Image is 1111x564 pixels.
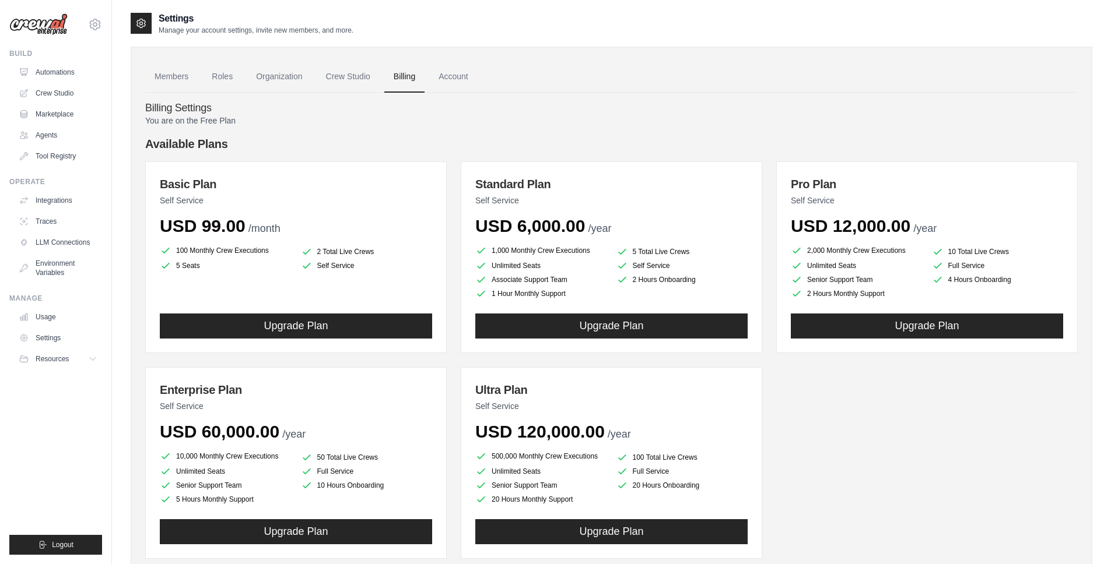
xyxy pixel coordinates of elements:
div: Operate [9,177,102,186]
li: 10,000 Monthly Crew Executions [160,449,292,463]
li: Unlimited Seats [475,260,607,272]
button: Upgrade Plan [475,313,748,339]
span: /year [282,428,306,440]
li: Unlimited Seats [160,466,292,477]
a: Settings [14,329,102,347]
span: Logout [52,540,73,549]
h3: Ultra Plan [475,382,748,398]
h3: Standard Plan [475,176,748,192]
li: Full Service [301,466,433,477]
p: Self Service [160,400,432,412]
button: Upgrade Plan [160,313,432,339]
span: Resources [36,354,69,364]
p: Self Service [475,195,748,206]
li: Full Service [932,260,1064,272]
a: Crew Studio [14,84,102,103]
span: /year [913,223,937,234]
iframe: Chat Widget [1053,508,1111,564]
a: Billing [384,61,425,93]
p: Self Service [160,195,432,206]
button: Logout [9,535,102,555]
span: USD 99.00 [160,216,246,235]
li: 2,000 Monthly Crew Executions [791,244,923,258]
a: Traces [14,212,102,231]
li: Full Service [616,466,748,477]
li: 20 Hours Onboarding [616,480,748,491]
li: 50 Total Live Crews [301,452,433,463]
button: Resources [14,350,102,368]
li: Associate Support Team [475,274,607,285]
div: Build [9,49,102,58]
li: 4 Hours Onboarding [932,274,1064,285]
span: USD 120,000.00 [475,422,605,441]
li: Self Service [616,260,748,272]
li: 2 Hours Monthly Support [791,288,923,299]
li: 500,000 Monthly Crew Executions [475,449,607,463]
h4: Billing Settings [145,102,1078,115]
li: Senior Support Team [475,480,607,491]
li: 20 Hours Monthly Support [475,493,607,505]
span: /year [608,428,631,440]
li: Unlimited Seats [791,260,923,272]
p: Manage your account settings, invite new members, and more. [159,26,353,35]
a: Environment Variables [14,254,102,282]
li: 10 Hours Onboarding [301,480,433,491]
a: Roles [202,61,242,93]
a: Crew Studio [317,61,380,93]
a: LLM Connections [14,233,102,252]
span: /year [588,223,611,234]
li: 100 Total Live Crews [616,452,748,463]
h4: Available Plans [145,136,1078,152]
span: USD 60,000.00 [160,422,279,441]
li: 1,000 Monthly Crew Executions [475,244,607,258]
li: 2 Total Live Crews [301,246,433,258]
li: 5 Total Live Crews [616,246,748,258]
li: 2 Hours Onboarding [616,274,748,285]
a: Members [145,61,198,93]
a: Agents [14,126,102,144]
a: Marketplace [14,105,102,124]
li: 100 Monthly Crew Executions [160,244,292,258]
p: You are on the Free Plan [145,115,1078,126]
span: USD 6,000.00 [475,216,585,235]
li: 1 Hour Monthly Support [475,288,607,299]
a: Integrations [14,191,102,210]
p: Self Service [475,400,748,412]
img: Logo [9,13,68,36]
li: Senior Support Team [160,480,292,491]
button: Upgrade Plan [475,519,748,544]
a: Organization [247,61,311,93]
a: Automations [14,63,102,82]
div: Manage [9,294,102,303]
li: 10 Total Live Crews [932,246,1064,258]
h3: Basic Plan [160,176,432,192]
li: Senior Support Team [791,274,923,285]
h3: Pro Plan [791,176,1063,192]
span: USD 12,000.00 [791,216,910,235]
h3: Enterprise Plan [160,382,432,398]
a: Account [429,61,478,93]
a: Usage [14,308,102,326]
p: Self Service [791,195,1063,206]
li: 5 Hours Monthly Support [160,493,292,505]
li: 5 Seats [160,260,292,272]
li: Unlimited Seats [475,466,607,477]
span: /month [248,223,281,234]
li: Self Service [301,260,433,272]
button: Upgrade Plan [791,313,1063,339]
button: Upgrade Plan [160,519,432,544]
a: Tool Registry [14,147,102,165]
h2: Settings [159,12,353,26]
